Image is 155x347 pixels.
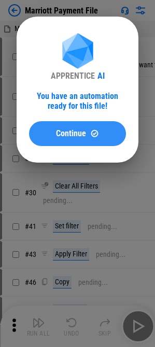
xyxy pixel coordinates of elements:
[29,121,126,146] button: ContinueContinue
[51,71,95,81] div: APPRENTICE
[97,71,105,81] div: AI
[29,91,126,111] div: You have an automation ready for this file!
[90,129,99,138] img: Continue
[56,129,86,138] span: Continue
[57,33,98,71] img: Apprentice AI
